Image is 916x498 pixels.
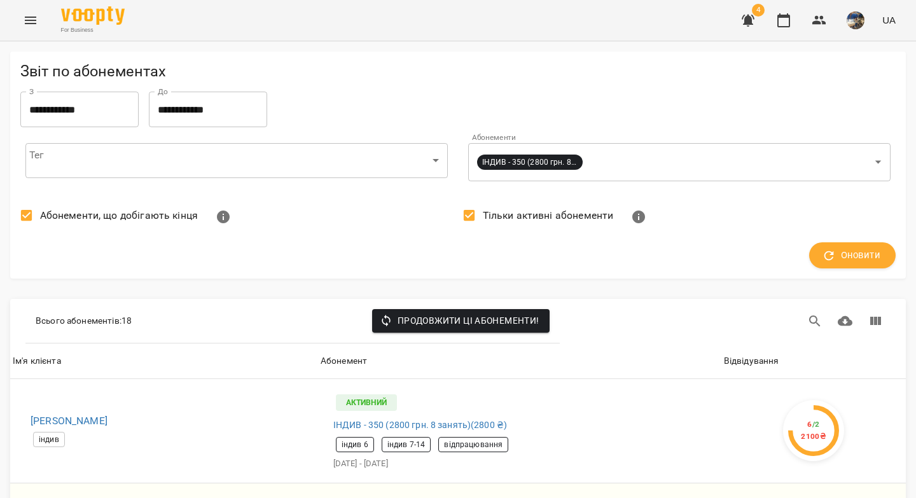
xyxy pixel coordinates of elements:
[847,11,864,29] img: 10df61c86029c9e6bf63d4085f455a0c.jpg
[724,354,903,369] span: Відвідування
[336,394,397,411] p: Активний
[34,434,64,445] span: індив
[61,6,125,25] img: Voopty Logo
[333,418,507,432] span: ІНДИВ - 350 (2800 грн. 8 занять) ( 2800 ₴ )
[13,354,316,369] span: Ім'я клієнта
[812,420,820,429] span: / 2
[25,142,448,178] div: ​
[10,299,906,343] div: Table Toolbar
[830,306,861,336] button: Завантажити CSV
[824,247,880,264] span: Оновити
[333,457,706,470] p: [DATE] - [DATE]
[439,439,508,450] span: відпрацювання
[382,313,539,328] span: Продовжити ці абонементи!
[482,156,578,168] p: ІНДИВ - 350 (2800 грн. 8 занять)
[724,354,779,369] div: Сортувати
[882,13,896,27] span: UA
[372,309,550,332] button: Продовжити ці абонементи!
[801,418,826,443] div: 6 2100 ₴
[321,354,719,369] span: Абонемент
[13,354,61,369] div: Сортувати
[61,26,125,34] span: For Business
[860,306,891,336] button: Вигляд колонок
[20,62,896,81] h5: Звіт по абонементах
[800,306,830,336] button: Пошук
[20,412,308,450] a: [PERSON_NAME]індив
[752,4,765,17] span: 4
[328,387,711,475] a: АктивнийІНДИВ - 350 (2800 грн. 8 занять)(2800 ₴)індив 6індив 7-14відпрацювання[DATE] - [DATE]
[724,354,779,369] div: Відвідування
[483,208,614,223] span: Тільки активні абонементи
[382,439,430,450] span: індив 7-14
[36,315,132,328] p: Всього абонементів : 18
[321,354,367,369] div: Абонемент
[40,208,198,223] span: Абонементи, що добігають кінця
[337,439,373,450] span: індив 6
[877,8,901,32] button: UA
[13,354,61,369] div: Ім'я клієнта
[15,5,46,36] button: Menu
[321,354,367,369] div: Сортувати
[31,412,308,430] h6: [PERSON_NAME]
[468,142,891,181] div: ІНДИВ - 350 (2800 грн. 8 занять)
[809,242,896,269] button: Оновити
